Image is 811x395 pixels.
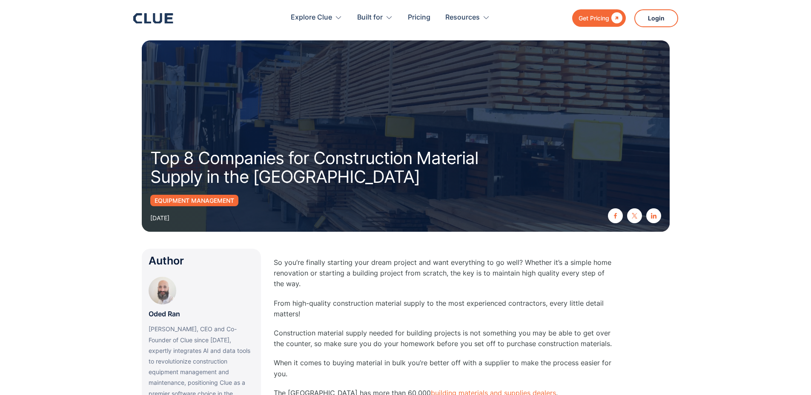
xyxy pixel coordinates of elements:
[291,4,332,31] div: Explore Clue
[408,4,430,31] a: Pricing
[150,195,238,206] a: Equipment Management
[150,149,508,186] h1: Top 8 Companies for Construction Material Supply in the [GEOGRAPHIC_DATA]
[274,328,614,349] p: Construction material supply needed for building projects is not something you may be able to get...
[149,277,176,304] img: Oded Ran
[291,4,342,31] div: Explore Clue
[609,13,622,23] div: 
[579,13,609,23] div: Get Pricing
[613,213,618,219] img: facebook icon
[357,4,393,31] div: Built for
[634,9,678,27] a: Login
[651,213,656,219] img: linkedin icon
[632,213,637,219] img: twitter X icon
[149,309,180,319] p: Oded Ran
[149,256,254,266] div: Author
[274,257,614,290] p: So you’re finally starting your dream project and want everything to go well? Whether it’s a simp...
[274,358,614,379] p: When it comes to buying material in bulk you’re better off with a supplier to make the process ea...
[445,4,480,31] div: Resources
[445,4,490,31] div: Resources
[274,298,614,319] p: From high-quality construction material supply to the most experienced contractors, every little ...
[357,4,383,31] div: Built for
[150,213,169,223] div: [DATE]
[572,9,626,27] a: Get Pricing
